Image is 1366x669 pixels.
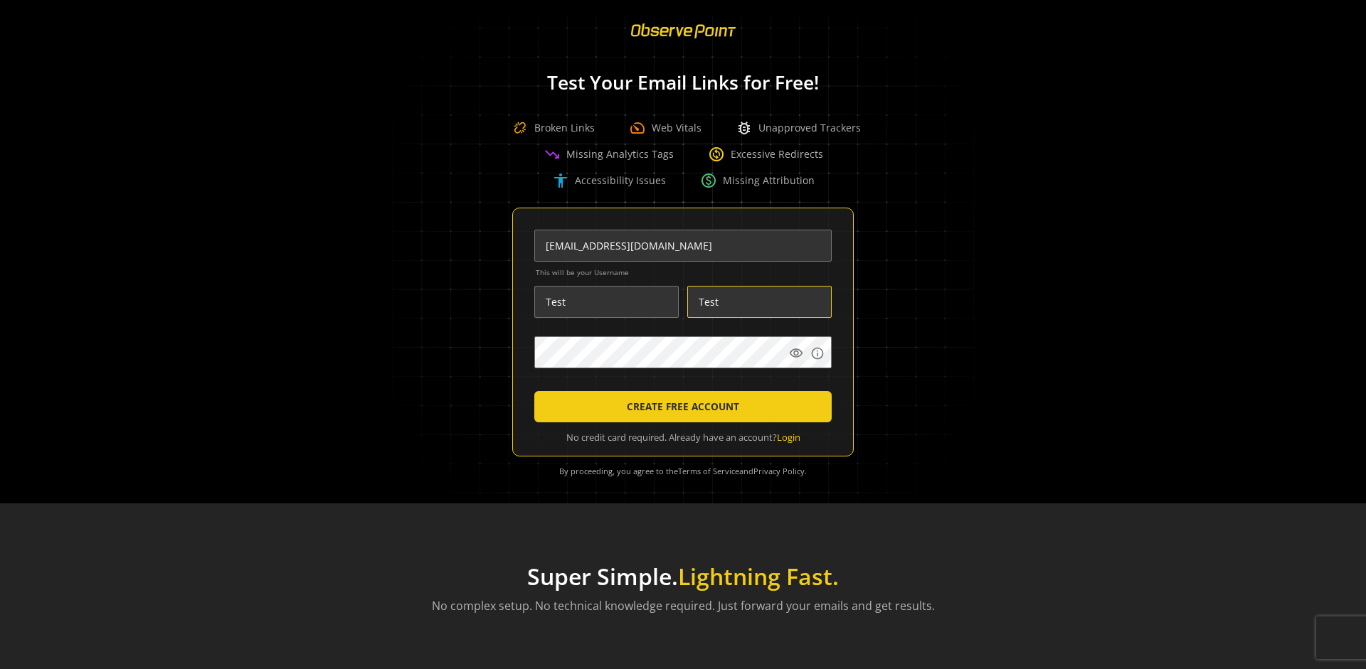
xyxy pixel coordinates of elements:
h1: Super Simple. [432,563,935,590]
span: trending_down [544,146,561,163]
a: Privacy Policy [753,466,805,476]
span: bug_report [736,119,753,137]
div: Web Vitals [629,119,701,137]
img: Broken Link [506,114,534,142]
input: Last Name * [687,286,832,318]
a: Terms of Service [678,466,739,476]
input: First Name * [534,286,679,318]
h1: Test Your Email Links for Free! [370,73,996,93]
div: Missing Analytics Tags [544,146,674,163]
span: This will be your Username [536,267,832,277]
span: paid [700,172,717,189]
div: Broken Links [506,114,595,142]
p: No complex setup. No technical knowledge required. Just forward your emails and get results. [432,597,935,614]
div: Unapproved Trackers [736,119,861,137]
div: No credit card required. Already have an account? [534,431,832,444]
span: CREATE FREE ACCOUNT [627,394,739,419]
a: ObservePoint Homepage [622,33,745,46]
span: accessibility [552,172,569,189]
div: Missing Attribution [700,172,815,189]
span: change_circle [708,146,725,163]
input: Email Address (name@work-email.com) * [534,230,832,262]
div: Accessibility Issues [552,172,666,189]
a: Login [777,431,800,444]
span: speed [629,119,646,137]
div: By proceeding, you agree to the and . [530,456,836,486]
mat-icon: info [810,346,825,360]
div: Excessive Redirects [708,146,823,163]
mat-icon: visibility [789,346,803,360]
span: Lightning Fast. [678,561,839,592]
button: CREATE FREE ACCOUNT [534,391,832,422]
